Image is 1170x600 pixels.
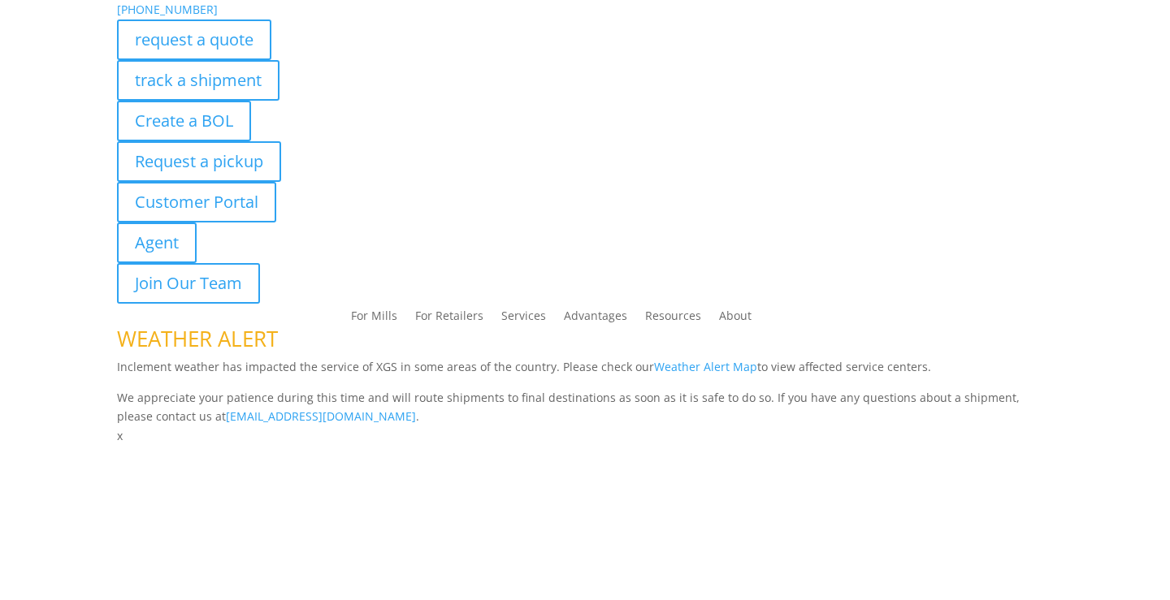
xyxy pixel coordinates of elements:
[719,310,752,328] a: About
[117,101,251,141] a: Create a BOL
[117,324,278,353] span: WEATHER ALERT
[564,310,627,328] a: Advantages
[117,388,1053,427] p: We appreciate your patience during this time and will route shipments to final destinations as so...
[501,310,546,328] a: Services
[226,408,416,424] a: [EMAIL_ADDRESS][DOMAIN_NAME]
[117,478,1053,498] p: Complete the form below and a member of our team will be in touch within 24 hours.
[117,263,260,304] a: Join Our Team
[117,2,218,17] a: [PHONE_NUMBER]
[654,359,757,374] a: Weather Alert Map
[117,60,279,101] a: track a shipment
[117,222,197,263] a: Agent
[117,19,271,60] a: request a quote
[117,357,1053,388] p: Inclement weather has impacted the service of XGS in some areas of the country. Please check our ...
[415,310,483,328] a: For Retailers
[645,310,701,328] a: Resources
[117,426,1053,446] p: x
[351,310,397,328] a: For Mills
[117,141,281,182] a: Request a pickup
[117,182,276,222] a: Customer Portal
[117,446,1053,478] h1: Contact Us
